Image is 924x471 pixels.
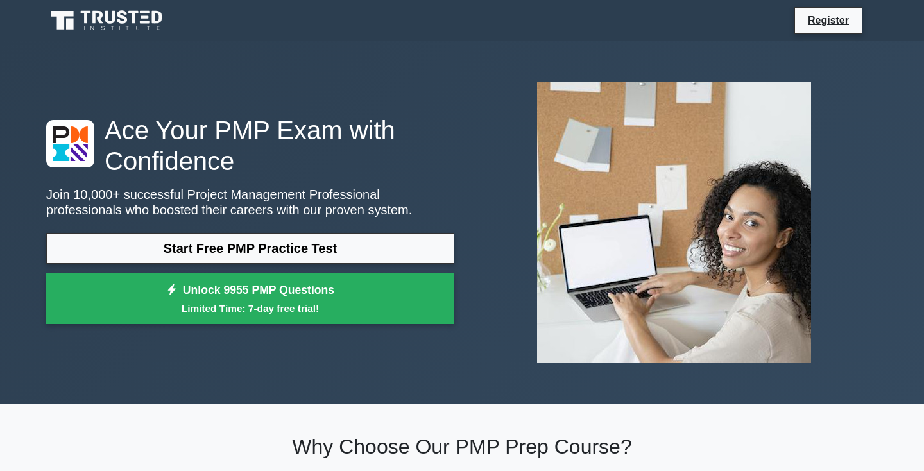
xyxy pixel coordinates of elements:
a: Unlock 9955 PMP QuestionsLimited Time: 7-day free trial! [46,273,454,325]
a: Start Free PMP Practice Test [46,233,454,264]
h1: Ace Your PMP Exam with Confidence [46,115,454,176]
h2: Why Choose Our PMP Prep Course? [46,434,878,459]
p: Join 10,000+ successful Project Management Professional professionals who boosted their careers w... [46,187,454,218]
small: Limited Time: 7-day free trial! [62,301,438,316]
a: Register [800,12,857,28]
